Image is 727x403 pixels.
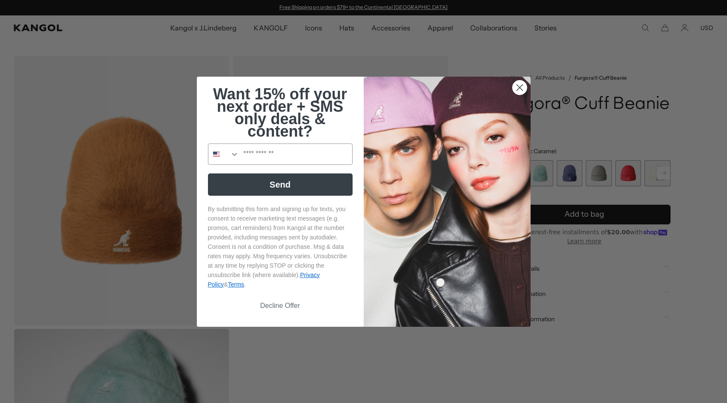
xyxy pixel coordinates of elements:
img: 4fd34567-b031-494e-b820-426212470989.jpeg [364,77,531,327]
button: Search Countries [208,144,239,164]
button: Send [208,173,353,196]
span: Want 15% off your next order + SMS only deals & content? [213,85,347,140]
input: Phone Number [239,144,352,164]
button: Close dialog [512,80,527,95]
a: Terms [228,281,244,288]
button: Decline Offer [208,298,353,314]
img: United States [213,151,220,158]
p: By submitting this form and signing up for texts, you consent to receive marketing text messages ... [208,204,353,289]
